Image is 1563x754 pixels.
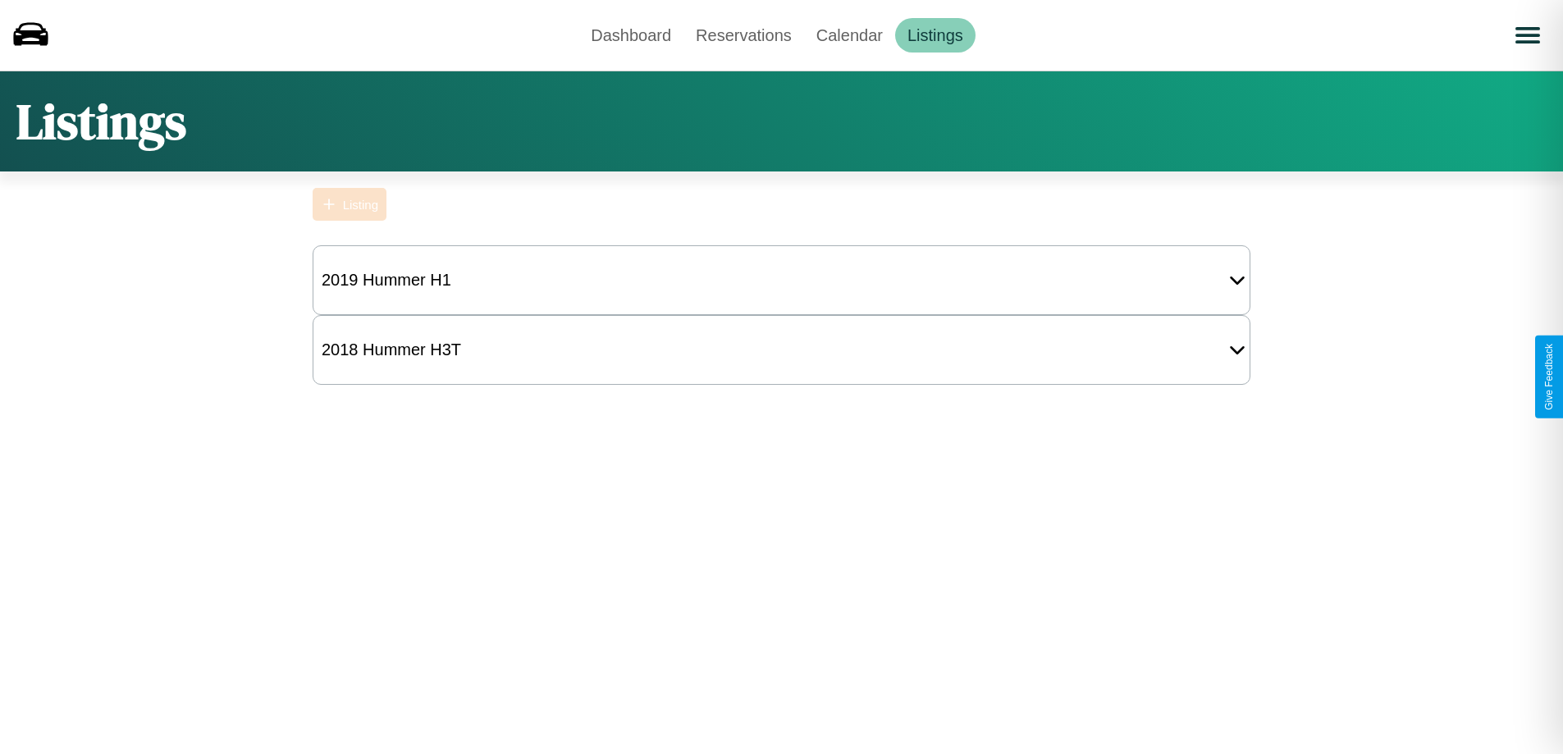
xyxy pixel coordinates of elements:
div: Give Feedback [1543,344,1555,410]
a: Reservations [683,18,804,53]
h1: Listings [16,88,186,155]
button: Open menu [1505,12,1551,58]
button: Listing [313,188,386,221]
div: Listing [343,198,378,212]
a: Calendar [804,18,895,53]
a: Dashboard [578,18,683,53]
a: Listings [895,18,976,53]
div: 2019 Hummer H1 [313,263,459,298]
div: 2018 Hummer H3T [313,332,469,368]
